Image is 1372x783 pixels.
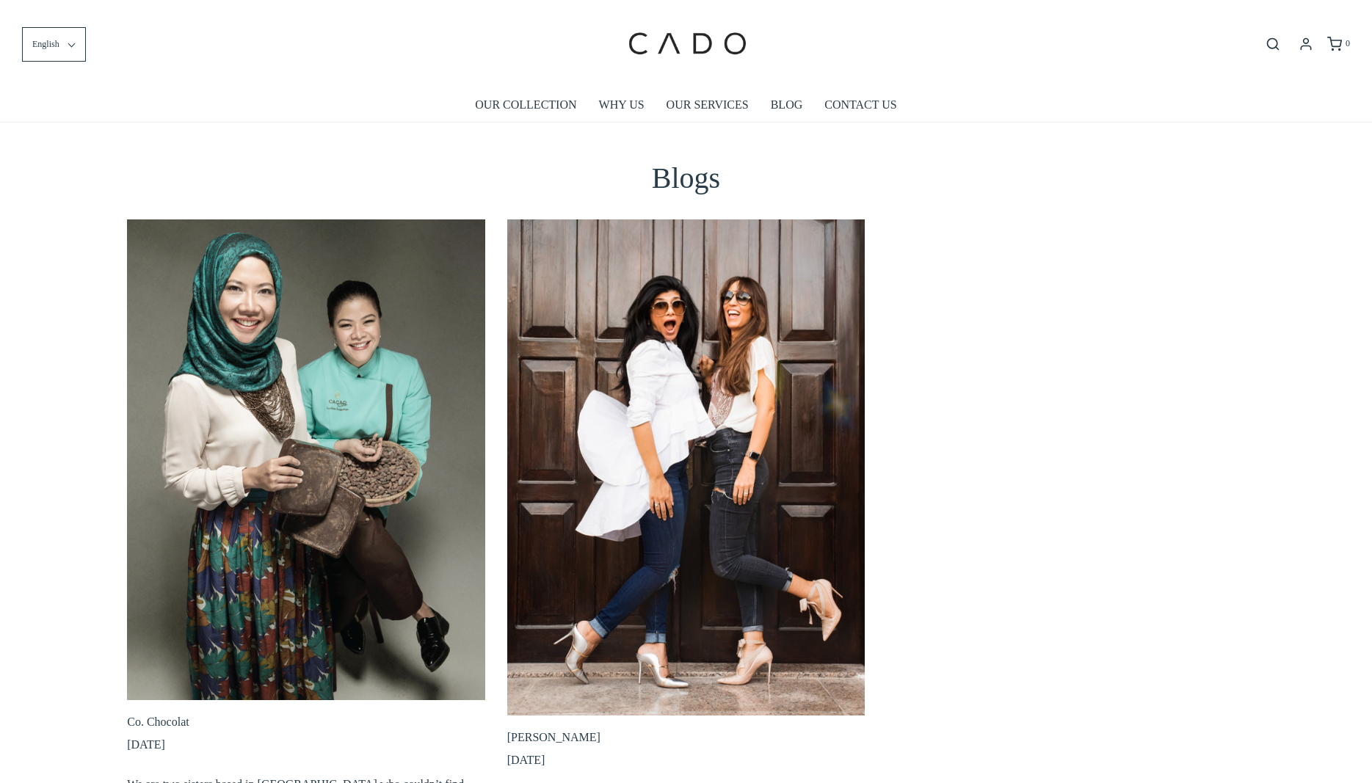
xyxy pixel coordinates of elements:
[1346,38,1350,48] span: 0
[624,11,749,77] img: cadogifting
[1326,37,1350,51] a: 0
[771,88,803,122] a: BLOG
[475,88,576,122] a: OUR COLLECTION
[127,219,484,700] a: Co. Chocolat
[22,27,86,62] button: English
[599,88,645,122] a: WHY US
[127,715,189,728] a: Co. Chocolat
[507,731,600,743] a: [PERSON_NAME]
[824,88,896,122] a: CONTACT US
[32,37,59,51] span: English
[1260,36,1286,52] button: Open search bar
[667,88,749,122] a: OUR SERVICES
[507,219,865,715] a: Ineza Balloons
[507,754,545,766] time: [DATE]
[127,738,165,751] time: [DATE]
